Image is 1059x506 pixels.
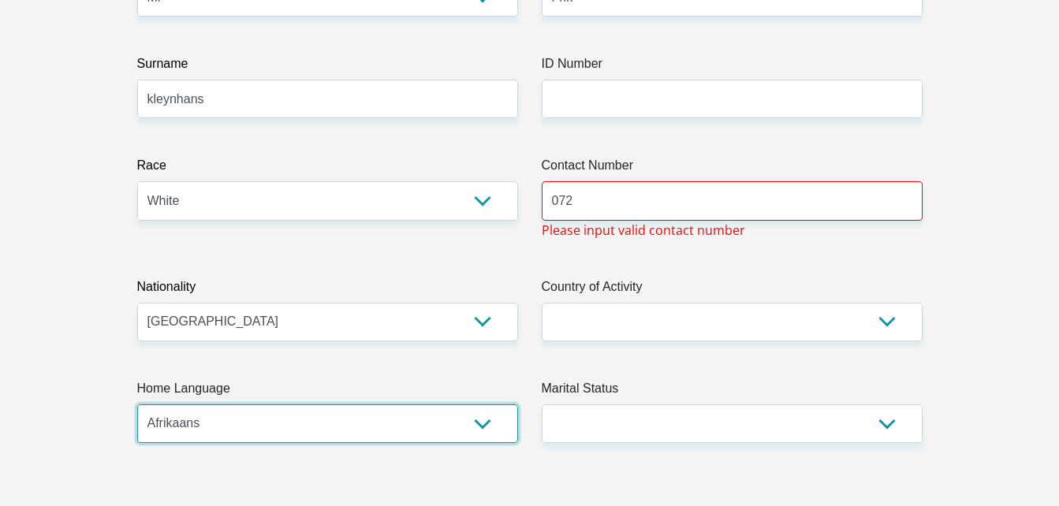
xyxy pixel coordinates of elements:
span: Please input valid contact number [542,221,745,240]
input: Surname [137,80,518,118]
label: Home Language [137,379,518,404]
label: Country of Activity [542,277,923,303]
label: Race [137,156,518,181]
label: Surname [137,54,518,80]
input: Contact Number [542,181,923,220]
label: ID Number [542,54,923,80]
label: Contact Number [542,156,923,181]
input: ID Number [542,80,923,118]
label: Marital Status [542,379,923,404]
label: Nationality [137,277,518,303]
